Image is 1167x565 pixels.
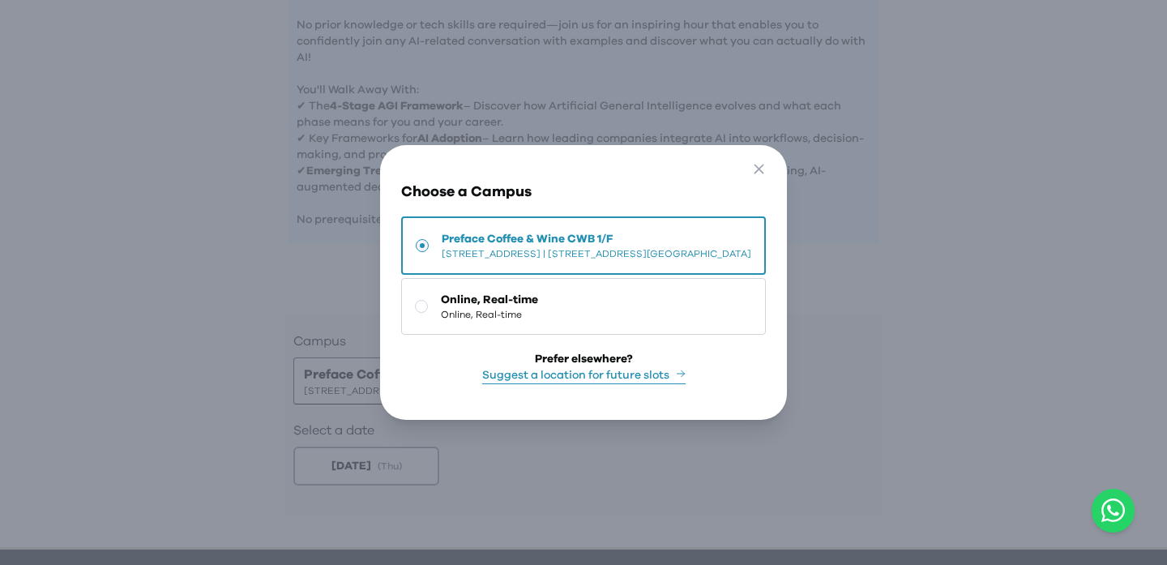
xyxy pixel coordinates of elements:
span: Online, Real-time [441,308,538,321]
button: Online, Real-timeOnline, Real-time [401,278,766,335]
button: Suggest a location for future slots [482,367,686,384]
span: [STREET_ADDRESS] | [STREET_ADDRESS][GEOGRAPHIC_DATA] [442,247,751,260]
button: Preface Coffee & Wine CWB 1/F[STREET_ADDRESS] | [STREET_ADDRESS][GEOGRAPHIC_DATA] [401,216,766,275]
span: Preface Coffee & Wine CWB 1/F [442,231,751,247]
div: Prefer elsewhere? [535,351,633,367]
span: Online, Real-time [441,292,538,308]
h3: Choose a Campus [401,181,766,203]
